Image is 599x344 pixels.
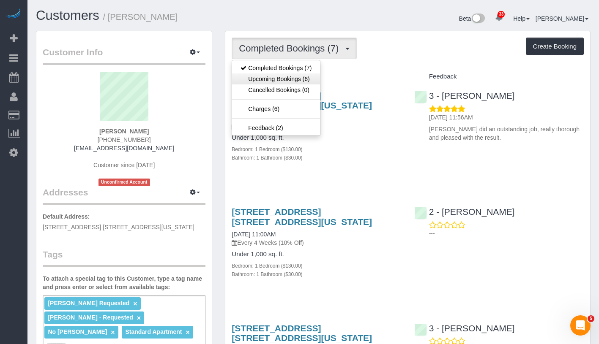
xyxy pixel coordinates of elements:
[459,15,485,22] a: Beta
[232,251,401,258] h4: Under 1,000 sq. ft.
[588,315,594,322] span: 5
[125,328,182,335] span: Standard Apartment
[232,38,357,59] button: Completed Bookings (7)
[103,12,178,22] small: / [PERSON_NAME]
[570,315,591,336] iframe: Intercom live chat
[232,155,302,161] small: Bathroom: 1 Bathroom ($30.00)
[513,15,530,22] a: Help
[414,323,515,333] a: 3 - [PERSON_NAME]
[93,162,155,168] span: Customer since [DATE]
[43,274,205,291] label: To attach a special tag to this Customer, type a tag name and press enter or select from availabl...
[5,8,22,20] img: Automaid Logo
[232,238,401,247] p: Every 4 Weeks (10% Off)
[232,263,302,269] small: Bedroom: 1 Bedroom ($130.00)
[232,134,401,141] h4: Under 1,000 sq. ft.
[186,329,189,336] a: ×
[111,329,115,336] a: ×
[232,103,320,114] a: Charges (6)
[536,15,588,22] a: [PERSON_NAME]
[232,84,320,95] a: Cancelled Bookings (0)
[232,271,302,277] small: Bathroom: 1 Bathroom ($30.00)
[414,73,584,80] h4: Feedback
[43,248,205,267] legend: Tags
[98,136,151,143] span: [PHONE_NUMBER]
[99,128,149,135] strong: [PERSON_NAME]
[48,328,107,335] span: No [PERSON_NAME]
[429,113,584,122] p: [DATE] 11:56AM
[43,46,205,65] legend: Customer Info
[239,43,343,54] span: Completed Bookings (7)
[98,179,150,186] span: Unconfirmed Account
[232,122,320,133] a: Feedback (2)
[43,212,90,221] label: Default Address:
[137,314,141,322] a: ×
[43,224,194,230] span: [STREET_ADDRESS] [STREET_ADDRESS][US_STATE]
[74,145,174,152] a: [EMAIL_ADDRESS][DOMAIN_NAME]
[498,11,505,18] span: 33
[48,300,129,306] span: [PERSON_NAME] Requested
[429,229,584,238] p: ---
[429,125,584,142] p: [PERSON_NAME] did an outstanding job, really thorough and pleased with the result.
[471,14,485,24] img: New interface
[36,8,99,23] a: Customers
[414,207,515,217] a: 2 - [PERSON_NAME]
[232,62,320,73] a: Completed Bookings (7)
[48,314,133,321] span: [PERSON_NAME] - Requested
[491,8,507,27] a: 33
[232,73,320,84] a: Upcoming Bookings (6)
[232,231,276,238] a: [DATE] 11:00AM
[414,91,515,100] a: 3 - [PERSON_NAME]
[133,300,137,307] a: ×
[232,323,372,343] a: [STREET_ADDRESS] [STREET_ADDRESS][US_STATE]
[232,207,372,226] a: [STREET_ADDRESS] [STREET_ADDRESS][US_STATE]
[232,146,302,152] small: Bedroom: 1 Bedroom ($130.00)
[526,38,584,55] button: Create Booking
